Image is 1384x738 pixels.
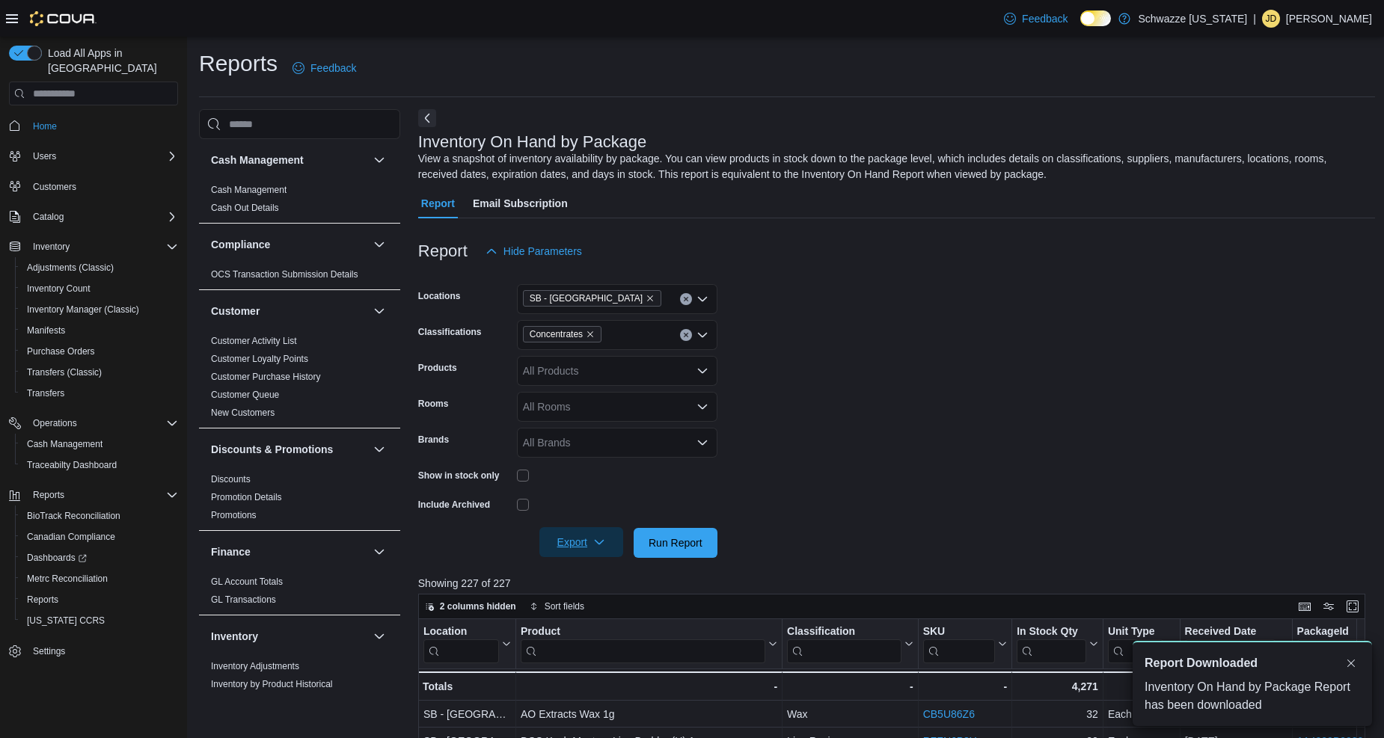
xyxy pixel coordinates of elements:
[15,589,184,610] button: Reports
[21,435,108,453] a: Cash Management
[15,434,184,455] button: Cash Management
[199,49,278,79] h1: Reports
[21,507,126,525] a: BioTrack Reconciliation
[423,625,511,663] button: Location
[33,150,56,162] span: Users
[922,709,974,721] a: CB5U86Z6
[922,625,995,639] div: SKU
[27,414,83,432] button: Operations
[27,573,108,585] span: Metrc Reconciliation
[21,322,71,339] a: Manifests
[211,408,275,418] a: New Customers
[787,706,913,724] div: Wax
[27,594,58,606] span: Reports
[680,293,692,305] button: Clear input
[1017,625,1098,663] button: In Stock Qty
[646,294,655,303] button: Remove SB - Glendale from selection in this group
[15,568,184,589] button: Metrc Reconciliation
[418,398,449,410] label: Rooms
[211,629,258,644] h3: Inventory
[15,455,184,476] button: Traceabilty Dashboard
[27,208,70,226] button: Catalog
[9,108,178,701] nav: Complex example
[21,456,123,474] a: Traceabilty Dashboard
[27,552,87,564] span: Dashboards
[27,147,178,165] span: Users
[211,237,367,252] button: Compliance
[696,437,708,449] button: Open list of options
[539,527,623,557] button: Export
[530,291,643,306] span: SB - [GEOGRAPHIC_DATA]
[211,202,279,214] span: Cash Out Details
[21,342,178,360] span: Purchase Orders
[211,237,270,252] h3: Compliance
[421,188,455,218] span: Report
[287,53,362,83] a: Feedback
[27,459,117,471] span: Traceabilty Dashboard
[1017,625,1086,639] div: In Stock Qty
[211,304,260,319] h3: Customer
[211,491,282,503] span: Promotion Details
[3,146,184,167] button: Users
[21,507,178,525] span: BioTrack Reconciliation
[30,11,97,26] img: Cova
[3,236,184,257] button: Inventory
[480,236,588,266] button: Hide Parameters
[15,362,184,383] button: Transfers (Classic)
[1017,677,1098,695] div: 4,271
[3,413,184,434] button: Operations
[211,184,287,196] span: Cash Management
[418,434,449,446] label: Brands
[211,442,333,457] h3: Discounts & Promotions
[211,510,257,520] a: Promotions
[680,329,692,341] button: Clear input
[3,640,184,662] button: Settings
[211,153,304,167] h3: Cash Management
[211,269,358,280] a: OCS Transaction Submission Details
[27,116,178,135] span: Home
[1145,678,1360,714] div: Inventory On Hand by Package Report has been downloaded
[998,4,1074,34] a: Feedback
[15,320,184,341] button: Manifests
[1342,654,1360,672] button: Dismiss toast
[33,181,76,193] span: Customers
[15,278,184,299] button: Inventory Count
[1080,10,1112,26] input: Dark Mode
[199,265,400,289] div: Compliance
[27,366,102,378] span: Transfers (Classic)
[370,627,388,645] button: Inventory
[423,706,511,724] div: SB - [GEOGRAPHIC_DATA]
[211,594,276,606] span: GL Transactions
[787,625,901,639] div: Classification
[1108,625,1163,663] div: Unit Type
[521,625,765,639] div: Product
[418,290,461,302] label: Locations
[211,442,367,457] button: Discounts & Promotions
[523,326,601,342] span: Concentrates
[1286,10,1372,28] p: [PERSON_NAME]
[21,259,178,277] span: Adjustments (Classic)
[370,302,388,320] button: Customer
[211,576,283,587] a: GL Account Totals
[696,401,708,413] button: Open list of options
[21,301,178,319] span: Inventory Manager (Classic)
[21,612,111,630] a: [US_STATE] CCRS
[211,203,279,213] a: Cash Out Details
[634,528,717,558] button: Run Report
[418,362,457,374] label: Products
[33,120,57,132] span: Home
[211,594,276,605] a: GL Transactions
[199,470,400,530] div: Discounts & Promotions
[521,625,765,663] div: Product
[21,301,145,319] a: Inventory Manager (Classic)
[548,527,614,557] span: Export
[418,151,1368,182] div: View a snapshot of inventory availability by package. You can view products in stock down to the ...
[27,510,120,522] span: BioTrack Reconciliation
[211,544,367,559] button: Finance
[523,290,661,307] span: SB - Glendale
[211,268,358,280] span: OCS Transaction Submission Details
[1017,706,1098,724] div: 32
[1080,26,1081,27] span: Dark Mode
[27,531,115,543] span: Canadian Compliance
[696,293,708,305] button: Open list of options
